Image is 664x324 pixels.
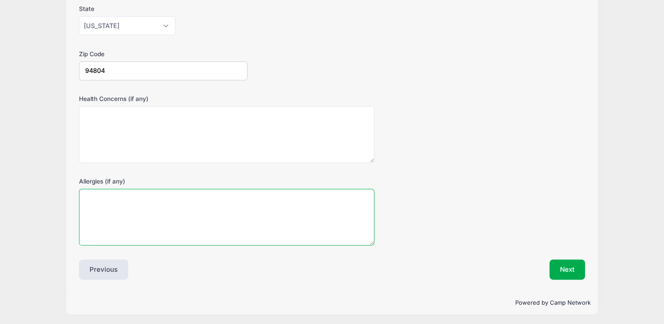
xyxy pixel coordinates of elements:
[79,94,248,103] label: Health Concerns (if any)
[73,299,590,307] p: Powered by Camp Network
[79,259,128,280] button: Previous
[549,259,585,280] button: Next
[79,4,248,13] label: State
[79,61,248,80] input: xxxxx
[79,50,248,58] label: Zip Code
[79,177,248,186] label: Allergies (if any)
